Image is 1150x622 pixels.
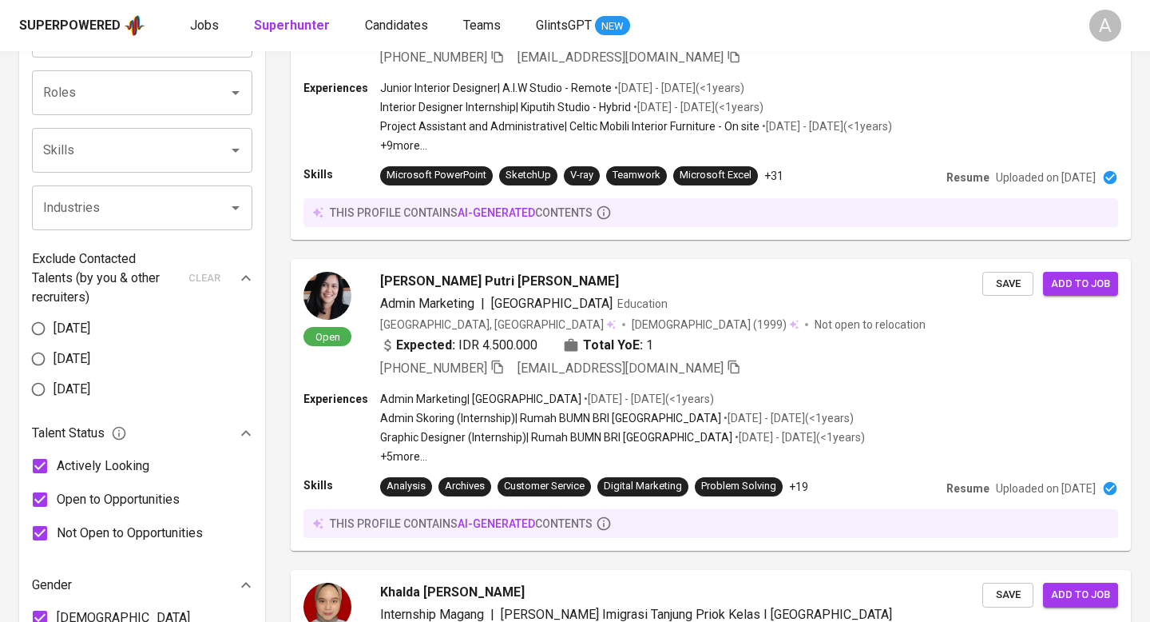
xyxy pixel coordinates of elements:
[458,517,535,530] span: AI-generated
[380,118,759,134] p: Project Assistant and Administrative | Celtic Mobili Interior Furniture - On site
[982,272,1033,297] button: Save
[57,457,149,476] span: Actively Looking
[380,361,487,376] span: [PHONE_NUMBER]
[291,259,1131,551] a: Open[PERSON_NAME] Putri [PERSON_NAME]Admin Marketing|[GEOGRAPHIC_DATA]Education[GEOGRAPHIC_DATA],...
[380,410,721,426] p: Admin Skoring (Internship) | Rumah BUMN BRI [GEOGRAPHIC_DATA]
[617,297,668,310] span: Education
[396,336,455,355] b: Expected:
[613,168,660,183] div: Teamwork
[303,391,380,407] p: Experiences
[517,361,724,376] span: [EMAIL_ADDRESS][DOMAIN_NAME]
[303,477,380,493] p: Skills
[701,479,776,494] div: Problem Solving
[536,18,592,33] span: GlintsGPT
[365,18,428,33] span: Candidates
[1089,10,1121,42] div: A
[504,479,585,494] div: Customer Service
[380,50,487,65] span: [PHONE_NUMBER]
[646,336,653,355] span: 1
[32,569,252,601] div: Gender
[254,16,333,36] a: Superhunter
[380,449,865,465] p: +5 more ...
[309,330,347,344] span: Open
[612,80,744,96] p: • [DATE] - [DATE] ( <1 years )
[54,319,90,338] span: [DATE]
[32,424,127,443] span: Talent Status
[604,479,682,494] div: Digital Marketing
[224,197,247,219] button: Open
[380,272,619,291] span: [PERSON_NAME] Putri [PERSON_NAME]
[680,168,751,183] div: Microsoft Excel
[380,583,525,602] span: Khalda [PERSON_NAME]
[632,317,753,333] span: [DEMOGRAPHIC_DATA]
[365,16,431,36] a: Candidates
[815,317,926,333] p: Not open to relocation
[570,168,593,183] div: V-ray
[721,410,854,426] p: • [DATE] - [DATE] ( <1 years )
[1043,272,1118,297] button: Add to job
[463,18,501,33] span: Teams
[631,99,763,115] p: • [DATE] - [DATE] ( <1 years )
[190,16,222,36] a: Jobs
[506,168,551,183] div: SketchUp
[996,480,1096,496] p: Uploaded on [DATE]
[517,50,724,65] span: [EMAIL_ADDRESS][DOMAIN_NAME]
[990,275,1025,293] span: Save
[32,249,252,307] div: Exclude Contacted Talents (by you & other recruiters)clear
[303,272,351,320] img: 2d04484806eee0c0a4ca17d012ddc6fe.jpeg
[380,99,631,115] p: Interior Designer Internship | Kiputih Studio - Hybrid
[57,490,180,509] span: Open to Opportunities
[303,166,380,182] p: Skills
[54,380,90,399] span: [DATE]
[32,249,179,307] p: Exclude Contacted Talents (by you & other recruiters)
[996,169,1096,185] p: Uploaded on [DATE]
[380,80,612,96] p: Junior Interior Designer | A.I.W Studio - Remote
[32,576,72,595] p: Gender
[32,417,252,449] div: Talent Status
[536,16,630,36] a: GlintsGPT NEW
[19,14,145,38] a: Superpoweredapp logo
[190,18,219,33] span: Jobs
[380,317,616,333] div: [GEOGRAPHIC_DATA], [GEOGRAPHIC_DATA]
[330,205,593,221] p: this profile contains contents
[380,138,892,154] p: +9 more ...
[224,139,247,161] button: Open
[581,391,714,407] p: • [DATE] - [DATE] ( <1 years )
[501,607,892,622] span: [PERSON_NAME] Imigrasi Tanjung Priok Kelas I [GEOGRAPHIC_DATA]
[732,429,865,445] p: • [DATE] - [DATE] ( <1 years )
[1051,275,1110,293] span: Add to job
[445,479,485,494] div: Archives
[463,16,504,36] a: Teams
[946,480,989,496] p: Resume
[789,479,808,495] p: +19
[481,294,485,313] span: |
[583,336,643,355] b: Total YoE:
[124,14,145,38] img: app logo
[387,479,426,494] div: Analysis
[982,583,1033,608] button: Save
[1043,583,1118,608] button: Add to job
[491,296,613,311] span: [GEOGRAPHIC_DATA]
[764,168,783,184] p: +31
[1051,586,1110,604] span: Add to job
[224,82,247,104] button: Open
[946,169,989,185] p: Resume
[387,168,486,183] div: Microsoft PowerPoint
[380,429,732,445] p: Graphic Designer (Internship) | Rumah BUMN BRI [GEOGRAPHIC_DATA]
[380,296,474,311] span: Admin Marketing
[990,586,1025,604] span: Save
[57,524,203,543] span: Not Open to Opportunities
[380,607,484,622] span: Internship Magang
[303,80,380,96] p: Experiences
[380,391,581,407] p: Admin Marketing | [GEOGRAPHIC_DATA]
[330,516,593,532] p: this profile contains contents
[54,349,90,369] span: [DATE]
[254,18,330,33] b: Superhunter
[19,17,121,35] div: Superpowered
[632,317,799,333] div: (1999)
[458,206,535,219] span: AI-generated
[595,18,630,34] span: NEW
[380,336,537,355] div: IDR 4.500.000
[759,118,892,134] p: • [DATE] - [DATE] ( <1 years )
